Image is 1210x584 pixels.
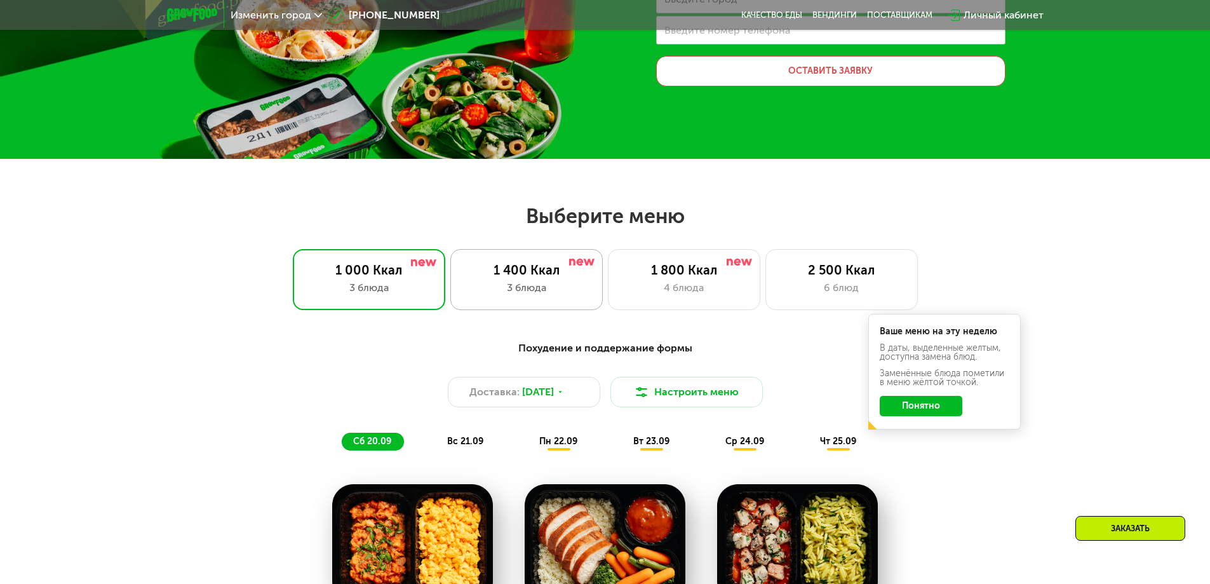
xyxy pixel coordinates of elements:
[812,10,857,20] a: Вендинги
[867,10,932,20] div: поставщикам
[522,384,554,400] span: [DATE]
[328,8,440,23] a: [PHONE_NUMBER]
[464,262,589,278] div: 1 400 Ккал
[447,436,483,447] span: вс 21.09
[880,344,1009,362] div: В даты, выделенные желтым, доступна замена блюд.
[880,369,1009,387] div: Заменённые блюда пометили в меню жёлтой точкой.
[353,436,391,447] span: сб 20.09
[1075,516,1185,541] div: Заказать
[820,436,856,447] span: чт 25.09
[633,436,669,447] span: вт 23.09
[880,396,962,416] button: Понятно
[664,27,790,34] label: Введите номер телефона
[469,384,520,400] span: Доставка:
[779,280,904,295] div: 6 блюд
[306,280,432,295] div: 3 блюда
[656,56,1005,86] button: Оставить заявку
[539,436,577,447] span: пн 22.09
[741,10,802,20] a: Качество еды
[229,341,981,357] div: Похудение и поддержание формы
[306,262,432,278] div: 1 000 Ккал
[231,10,311,20] span: Изменить город
[464,280,589,295] div: 3 блюда
[621,280,747,295] div: 4 блюда
[610,377,763,407] button: Настроить меню
[41,203,1169,229] h2: Выберите меню
[725,436,764,447] span: ср 24.09
[621,262,747,278] div: 1 800 Ккал
[779,262,904,278] div: 2 500 Ккал
[964,8,1044,23] div: Личный кабинет
[880,327,1009,336] div: Ваше меню на эту неделю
